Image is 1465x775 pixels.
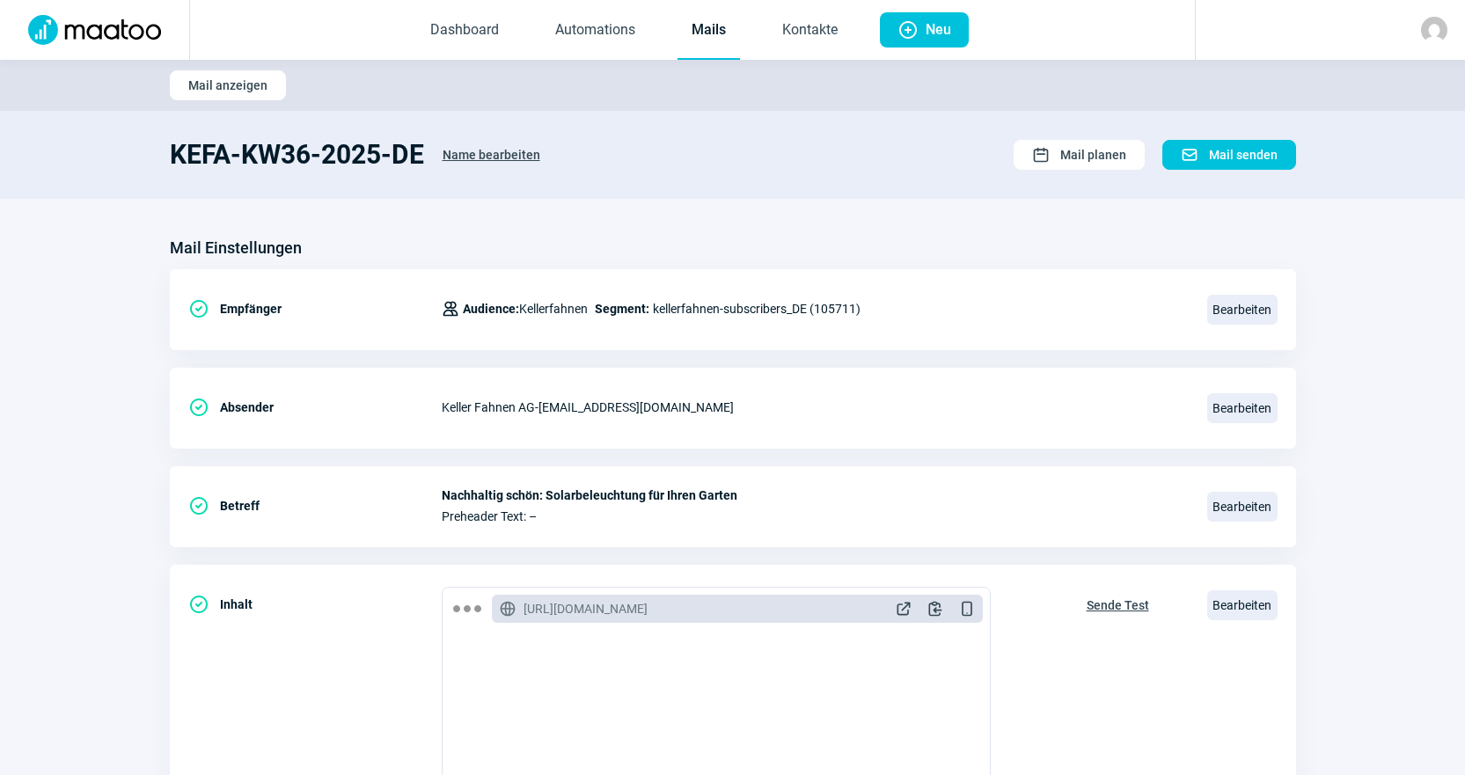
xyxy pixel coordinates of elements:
div: kellerfahnen-subscribers_DE (105711) [442,291,861,326]
span: Nachhaltig schön: Solarbeleuchtung für Ihren Garten [442,488,1186,502]
div: Inhalt [188,587,442,622]
span: Segment: [595,298,649,319]
span: Neu [926,12,951,48]
button: Neu [880,12,969,48]
span: Audience: [463,302,519,316]
span: Name bearbeiten [443,141,540,169]
span: Bearbeiten [1207,393,1278,423]
div: Absender [188,390,442,425]
span: Sende Test [1087,591,1149,619]
div: Empfänger [188,291,442,326]
div: Betreff [188,488,442,523]
span: Preheader Text: – [442,509,1186,523]
span: Mail planen [1060,141,1126,169]
a: Kontakte [768,2,852,60]
a: Dashboard [416,2,513,60]
button: Mail senden [1162,140,1296,170]
button: Name bearbeiten [424,139,559,171]
div: Keller Fahnen AG - [EMAIL_ADDRESS][DOMAIN_NAME] [442,390,1186,425]
span: Mail senden [1209,141,1278,169]
span: Bearbeiten [1207,492,1278,522]
span: Kellerfahnen [463,298,588,319]
span: Mail anzeigen [188,71,267,99]
button: Mail anzeigen [170,70,286,100]
span: Bearbeiten [1207,295,1278,325]
img: avatar [1421,17,1447,43]
button: Mail planen [1014,140,1145,170]
h3: Mail Einstellungen [170,234,302,262]
a: Automations [541,2,649,60]
button: Sende Test [1068,587,1168,620]
img: Logo [18,15,172,45]
span: Bearbeiten [1207,590,1278,620]
span: [URL][DOMAIN_NAME] [524,600,648,618]
a: Mails [678,2,740,60]
h1: KEFA-KW36-2025-DE [170,139,424,171]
